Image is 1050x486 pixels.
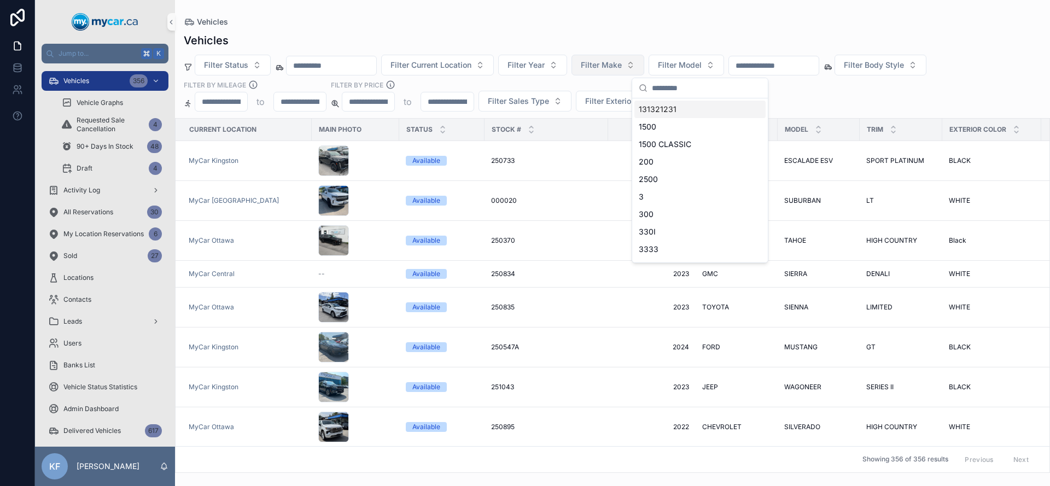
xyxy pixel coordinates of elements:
a: MyCar Kingston [189,156,305,165]
a: Vehicle Graphs [55,93,168,113]
span: SIENNA [784,303,808,312]
span: Users [63,339,81,348]
img: App logo [72,13,138,31]
div: Available [412,302,440,312]
span: GMC [702,270,718,278]
span: 131321231 [639,104,676,115]
a: SERIES II [866,383,936,391]
a: Leads [42,312,168,331]
span: 90+ Days In Stock [77,142,133,151]
span: BLACK [949,383,971,391]
a: Available [406,342,478,352]
span: SERIES II [866,383,894,391]
div: 4 [149,118,162,131]
p: to [256,95,265,108]
a: MyCar [GEOGRAPHIC_DATA] [189,196,305,205]
h1: Vehicles [184,33,229,48]
a: Vehicles [184,16,228,27]
span: SUBURBAN [784,196,821,205]
a: HIGH COUNTRY [866,423,936,431]
button: Select Button [381,55,494,75]
div: Available [412,422,440,432]
span: 330I [639,226,656,237]
span: Filter Sales Type [488,96,549,107]
span: Main Photo [319,125,361,134]
a: BLACK [949,156,1035,165]
a: MyCar Kingston [189,156,238,165]
span: SIERRA [784,270,807,278]
button: Select Button [479,91,571,112]
div: 4 [149,162,162,175]
a: MyCar Ottawa [189,236,234,245]
span: 2022 [615,423,689,431]
label: Filter By Mileage [184,80,246,90]
span: 250370 [491,236,515,245]
button: Select Button [835,55,926,75]
a: MyCar Central [189,270,305,278]
span: Status [406,125,433,134]
a: MUSTANG [784,343,853,352]
span: Sold [63,251,77,260]
a: Banks List [42,355,168,375]
a: MyCar Kingston [189,343,305,352]
span: 2023 [615,270,689,278]
span: 200 [639,156,654,167]
a: Black [949,236,1035,245]
a: 250835 [491,303,602,312]
span: LIMITED [866,303,892,312]
span: 2023 [615,196,689,205]
span: 1500 [639,121,656,132]
a: 000020 [491,196,602,205]
span: 300 [639,209,654,220]
span: 1500 CLASSIC [639,139,691,150]
span: Filter Current Location [390,60,471,71]
span: FORD [702,343,720,352]
a: MyCar Kingston [189,383,238,391]
a: WHITE [949,423,1035,431]
a: 2023 [615,236,689,245]
a: WHITE [949,270,1035,278]
span: Vehicles [63,77,89,85]
a: MyCar Ottawa [189,303,234,312]
a: SIERRA [784,270,853,278]
span: MUSTANG [784,343,818,352]
span: JEEP [702,383,718,391]
span: Jump to... [59,49,137,58]
span: Banks List [63,361,95,370]
a: 90+ Days In Stock48 [55,137,168,156]
div: Available [412,196,440,206]
a: 250733 [491,156,602,165]
span: Showing 356 of 356 results [862,455,948,464]
span: Model [785,125,808,134]
a: Activity Log [42,180,168,200]
span: Filter Year [507,60,545,71]
div: Available [412,236,440,245]
a: TAHOE [784,236,853,245]
div: scrollable content [35,63,175,447]
span: GT [866,343,876,352]
span: 000020 [491,196,517,205]
a: My Location Reservations6 [42,224,168,244]
span: 2500 [639,174,658,185]
a: WHITE [949,303,1035,312]
div: Available [412,269,440,279]
a: 250834 [491,270,602,278]
a: ESCALADE ESV [784,156,853,165]
a: 2023 [615,303,689,312]
a: MyCar Ottawa [189,236,305,245]
a: MyCar [GEOGRAPHIC_DATA] [189,196,279,205]
span: LT [866,196,874,205]
span: CHEVROLET [702,423,742,431]
a: SUBURBAN [784,196,853,205]
div: 48 [147,140,162,153]
span: Delivered Vehicles [63,426,121,435]
span: 250895 [491,423,515,431]
span: 251043 [491,383,514,391]
div: 6 [149,227,162,241]
span: Admin Dashboard [63,405,119,413]
a: -- [318,270,393,278]
button: Select Button [576,91,689,112]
